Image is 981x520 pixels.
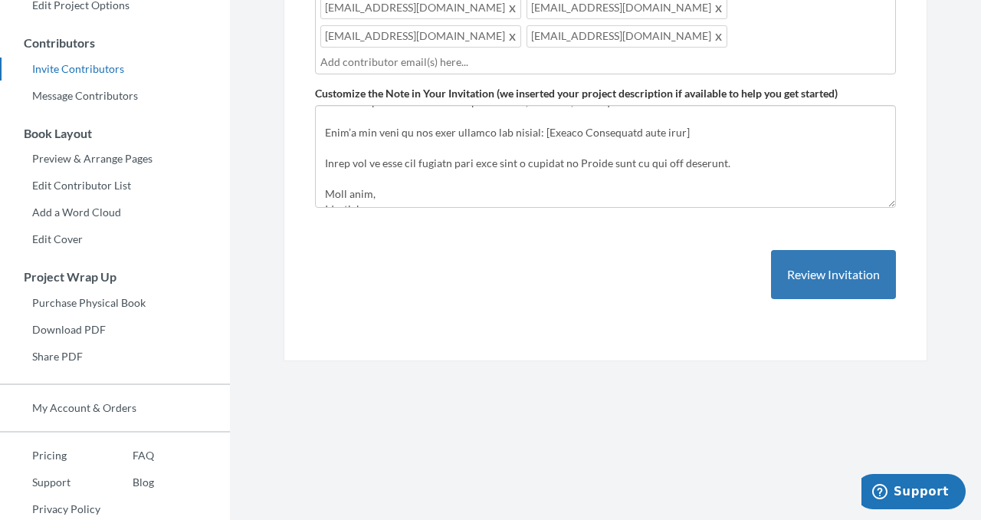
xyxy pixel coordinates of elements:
[1,127,230,140] h3: Book Layout
[100,444,154,467] a: FAQ
[1,270,230,284] h3: Project Wrap Up
[315,105,896,208] textarea: Lo ipsumdol, S’a consecte a elitsedd eius tem Incidi ut laboreetd mag aliq eni adm veniam qu nos ...
[315,86,838,101] label: Customize the Note in Your Invitation (we inserted your project description if available to help ...
[771,250,896,300] button: Review Invitation
[100,471,154,494] a: Blog
[861,474,966,512] iframe: Opens a widget where you can chat to one of our agents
